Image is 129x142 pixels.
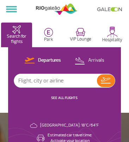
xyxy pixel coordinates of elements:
p: Departures [38,57,61,64]
button: Departures [23,56,63,65]
img: carParkingHome.svg [44,28,53,37]
p: Park [44,37,53,42]
input: Flight, city or airline [14,74,97,87]
button: Park [33,23,64,47]
p: [GEOGRAPHIC_DATA]: 18°C/64°F [40,123,99,128]
a: SEE ALL FLIGHTS [51,95,78,100]
p: Hospitality [102,37,122,43]
p: VIP Lounge [70,37,91,42]
p: Search for flights [5,34,29,44]
button: Arrivals [73,56,106,65]
button: VIP Lounge [65,23,96,47]
button: Search for flights [1,23,32,47]
img: hospitality.svg [107,26,118,37]
img: vipRoom.svg [76,28,85,37]
button: SEE ALL FLIGHTS [49,95,80,101]
button: Hospitality [97,23,128,47]
p: Arrivals [88,57,104,64]
img: airplaneHomeActive.svg [12,25,21,34]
